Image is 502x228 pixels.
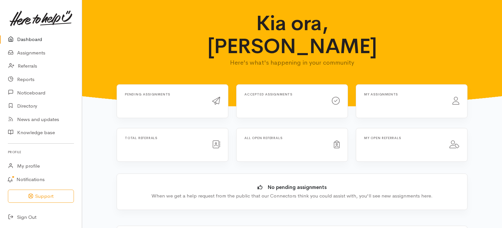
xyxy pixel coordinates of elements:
h6: My open referrals [364,136,442,140]
button: Support [8,190,74,203]
h6: Profile [8,148,74,156]
b: No pending assignments [268,184,327,190]
h6: Accepted assignments [244,93,324,96]
h6: Total referrals [125,136,204,140]
div: When we get a help request from the public that our Connectors think you could assist with, you'l... [127,192,457,200]
p: Here's what's happening in your community [195,58,389,67]
h1: Kia ora, [PERSON_NAME] [195,12,389,58]
h6: Pending assignments [125,93,204,96]
h6: All open referrals [244,136,326,140]
h6: My assignments [364,93,445,96]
